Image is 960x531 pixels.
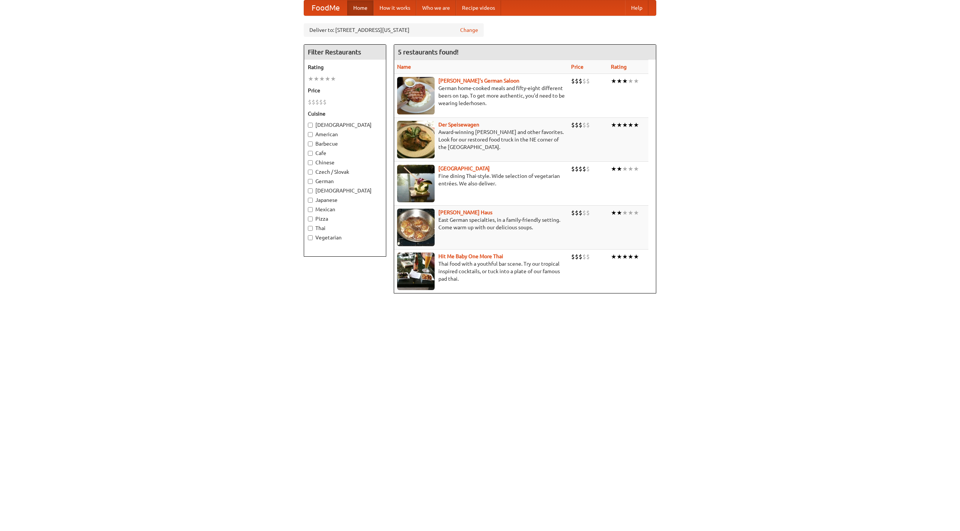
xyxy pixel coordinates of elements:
li: $ [571,121,575,129]
input: [DEMOGRAPHIC_DATA] [308,123,313,128]
li: $ [571,77,575,85]
label: Vegetarian [308,234,382,241]
label: [DEMOGRAPHIC_DATA] [308,187,382,194]
li: ★ [611,121,616,129]
li: ★ [622,121,628,129]
li: ★ [616,121,622,129]
label: Barbecue [308,140,382,147]
li: $ [586,209,590,217]
h5: Cuisine [308,110,382,117]
a: [PERSON_NAME] Haus [438,209,492,215]
li: ★ [616,253,622,261]
li: ★ [616,165,622,173]
input: American [308,132,313,137]
a: Home [347,0,373,15]
label: [DEMOGRAPHIC_DATA] [308,121,382,129]
h5: Rating [308,63,382,71]
input: Barbecue [308,141,313,146]
li: ★ [622,165,628,173]
li: $ [586,253,590,261]
input: Japanese [308,198,313,203]
label: Czech / Slovak [308,168,382,176]
input: [DEMOGRAPHIC_DATA] [308,188,313,193]
img: babythai.jpg [397,253,435,290]
li: $ [579,77,582,85]
li: ★ [611,165,616,173]
li: ★ [633,121,639,129]
li: ★ [611,77,616,85]
li: $ [582,165,586,173]
p: German home-cooked meals and fifty-eight different beers on tap. To get more authentic, you'd nee... [397,84,565,107]
input: Cafe [308,151,313,156]
a: Change [460,26,478,34]
li: ★ [330,75,336,83]
input: Vegetarian [308,235,313,240]
li: $ [586,165,590,173]
label: Japanese [308,196,382,204]
li: ★ [622,77,628,85]
li: $ [308,98,312,106]
img: satay.jpg [397,165,435,202]
a: FoodMe [304,0,347,15]
li: $ [575,165,579,173]
li: ★ [616,77,622,85]
p: Thai food with a youthful bar scene. Try our tropical inspired cocktails, or tuck into a plate of... [397,260,565,283]
li: $ [575,209,579,217]
input: Chinese [308,160,313,165]
li: ★ [622,209,628,217]
li: $ [586,77,590,85]
li: $ [579,165,582,173]
a: Der Speisewagen [438,122,479,128]
li: ★ [628,165,633,173]
p: Award-winning [PERSON_NAME] and other favorites. Look for our restored food truck in the NE corne... [397,128,565,151]
li: $ [319,98,323,106]
a: [GEOGRAPHIC_DATA] [438,165,490,171]
h5: Price [308,87,382,94]
input: Pizza [308,217,313,221]
li: ★ [611,253,616,261]
li: ★ [633,165,639,173]
li: $ [575,77,579,85]
a: How it works [373,0,416,15]
li: $ [315,98,319,106]
input: Czech / Slovak [308,170,313,174]
label: German [308,178,382,185]
li: $ [579,121,582,129]
a: Hit Me Baby One More Thai [438,253,503,259]
li: ★ [325,75,330,83]
img: esthers.jpg [397,77,435,114]
li: ★ [633,253,639,261]
div: Deliver to: [STREET_ADDRESS][US_STATE] [304,23,484,37]
li: $ [586,121,590,129]
li: ★ [616,209,622,217]
li: $ [575,253,579,261]
input: Thai [308,226,313,231]
label: Mexican [308,206,382,213]
li: $ [571,165,575,173]
ng-pluralize: 5 restaurants found! [398,48,459,56]
label: Chinese [308,159,382,166]
li: ★ [313,75,319,83]
h4: Filter Restaurants [304,45,386,60]
a: Recipe videos [456,0,501,15]
img: kohlhaus.jpg [397,209,435,246]
li: $ [582,209,586,217]
li: ★ [628,121,633,129]
p: Fine dining Thai-style. Wide selection of vegetarian entrées. We also deliver. [397,172,565,187]
a: Price [571,64,583,70]
a: [PERSON_NAME]'s German Saloon [438,78,519,84]
input: Mexican [308,207,313,212]
li: ★ [611,209,616,217]
li: ★ [633,77,639,85]
label: Pizza [308,215,382,223]
label: Cafe [308,149,382,157]
li: $ [579,253,582,261]
a: Rating [611,64,627,70]
label: Thai [308,224,382,232]
li: $ [312,98,315,106]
